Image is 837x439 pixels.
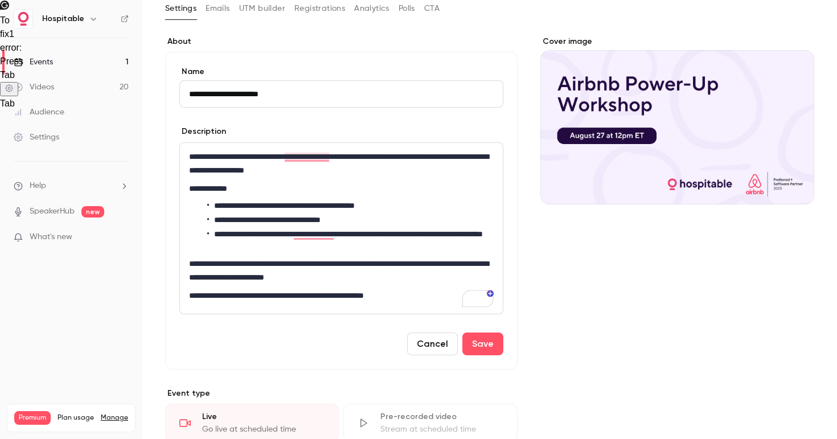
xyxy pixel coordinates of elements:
[202,411,325,422] div: Live
[30,180,46,192] span: Help
[180,143,503,314] div: To enrich screen reader interactions, please activate Accessibility in Grammarly extension settings
[180,143,503,314] div: editor
[14,132,59,143] div: Settings
[115,232,129,243] iframe: Noticeable Trigger
[14,106,64,118] div: Audience
[30,231,72,243] span: What's new
[165,388,518,399] p: Event type
[101,413,128,422] a: Manage
[380,424,503,435] div: Stream at scheduled time
[540,36,814,204] section: Cover image
[462,333,503,355] button: Save
[179,126,226,137] label: Description
[380,411,503,422] div: Pre-recorded video
[81,206,104,218] span: new
[30,206,75,218] a: SpeakerHub
[14,411,51,425] span: Premium
[14,180,129,192] li: help-dropdown-opener
[58,413,94,422] span: Plan usage
[202,424,325,435] div: Go live at scheduled time
[407,333,458,355] button: Cancel
[179,142,503,314] section: description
